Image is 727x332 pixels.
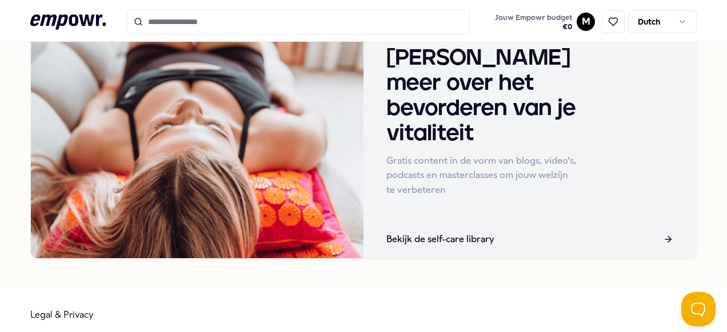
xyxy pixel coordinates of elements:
p: Bekijk de self-care library [386,232,494,247]
a: Jouw Empowr budget€0 [490,10,577,34]
img: Handout image [31,23,363,258]
span: Jouw Empowr budget [495,13,572,22]
button: M [577,13,595,31]
span: € 0 [495,22,572,31]
iframe: Help Scout Beacon - Open [681,292,716,326]
h3: [PERSON_NAME] meer over het bevorderen van je vitaliteit [386,46,578,147]
button: Jouw Empowr budget€0 [493,11,574,34]
a: Legal & Privacy [30,309,94,320]
input: Search for products, categories or subcategories [127,9,470,34]
a: Handout image[PERSON_NAME] meer over het bevorderen van je vitaliteitGratis content in de vorm va... [30,22,697,259]
p: Gratis content in de vorm van blogs, video's, podcasts en masterclasses om jouw welzijn te verbet... [386,153,578,197]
